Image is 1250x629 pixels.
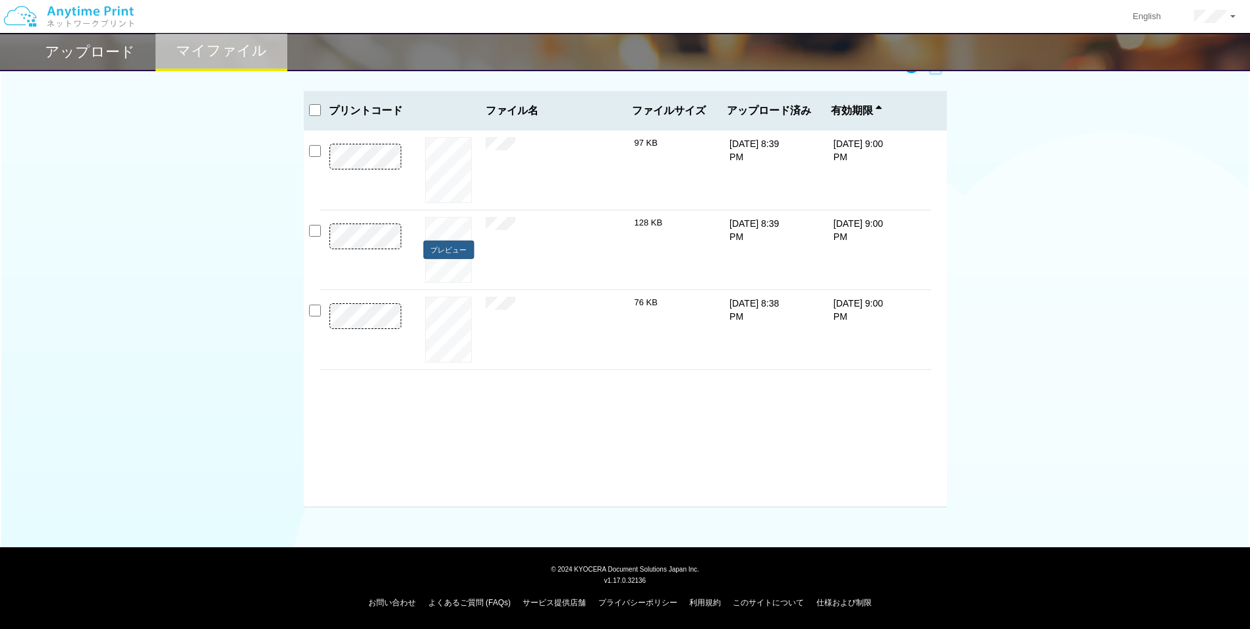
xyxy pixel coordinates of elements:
[635,138,658,148] span: 97 KB
[604,576,646,584] span: v1.17.0.32136
[45,44,135,60] h2: アップロード
[831,105,882,117] span: 有効期限
[729,137,780,164] p: [DATE] 8:39 PM
[635,218,663,227] span: 128 KB
[176,43,267,59] h2: マイファイル
[632,105,707,117] span: ファイルサイズ
[834,137,884,164] p: [DATE] 9:00 PM
[320,105,412,117] h3: プリントコード
[428,598,511,607] a: よくあるご質問 (FAQs)
[729,217,780,243] p: [DATE] 8:39 PM
[551,564,699,573] span: © 2024 KYOCERA Document Solutions Japan Inc.
[635,297,658,307] span: 76 KB
[486,105,627,117] span: ファイル名
[689,598,721,607] a: 利用規約
[523,598,586,607] a: サービス提供店舗
[729,297,780,323] p: [DATE] 8:38 PM
[368,598,416,607] a: お問い合わせ
[834,297,884,323] p: [DATE] 9:00 PM
[834,217,884,243] p: [DATE] 9:00 PM
[816,598,872,607] a: 仕様および制限
[727,105,811,117] span: アップロード済み
[423,241,474,260] button: プレビュー
[598,598,677,607] a: プライバシーポリシー
[733,598,804,607] a: このサイトについて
